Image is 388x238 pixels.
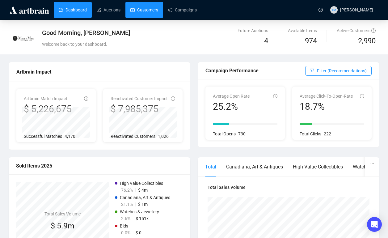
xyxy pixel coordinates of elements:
[324,131,331,136] span: 222
[208,184,369,191] h4: Total Sales Volume
[59,2,87,18] a: Dashboard
[120,195,170,200] span: Canadiana, Art & Antiques
[331,7,336,12] span: TM
[120,223,128,228] span: Bids
[121,230,130,235] span: 0.0%
[13,28,34,49] img: 603244e16ef0a70016a8c997.jpg
[238,27,268,34] div: Future Auctions
[51,221,74,230] span: $ 5.9m
[371,28,376,33] span: question-circle
[318,8,323,12] span: question-circle
[44,210,81,217] h4: Total Sales Volume
[168,2,197,18] a: Campaigns
[213,94,250,99] span: Average Open Rate
[158,134,169,139] span: 1,026
[121,216,130,221] span: 2.6%
[337,28,376,33] span: Active Customers
[65,134,75,139] span: 4,170
[305,36,317,45] span: 974
[300,94,353,99] span: Average Click-To-Open-Rate
[205,163,216,171] div: Total
[305,66,372,76] button: Filter (Recommendations)
[136,216,149,221] span: $ 151k
[370,161,374,165] span: ellipsis
[84,96,88,101] span: info-circle
[226,163,283,171] div: Canadiana, Art & Antiques
[120,209,159,214] span: Watches & Jewellery
[365,157,379,169] button: ellipsis
[288,27,317,34] div: Available Items
[97,2,120,18] a: Auctions
[300,101,353,113] div: 18.7%
[42,41,251,48] div: Welcome back to your dashboard.
[138,202,148,207] span: $ 1m
[24,134,62,139] span: Successful Matches
[358,35,376,47] span: 2,990
[360,94,364,98] span: info-circle
[136,230,141,235] span: $ 0
[340,7,373,12] span: [PERSON_NAME]
[9,5,50,15] img: logo
[121,188,133,193] span: 76.2%
[111,96,168,101] span: Reactivated Customer Impact
[367,217,382,232] div: Open Intercom Messenger
[24,96,67,101] span: Artbrain Match Impact
[111,103,168,115] div: $ 7,985,375
[121,202,133,207] span: 21.1%
[16,162,183,170] div: Sold Items 2025
[238,131,246,136] span: 730
[24,103,72,115] div: $ 5,226,675
[120,181,163,186] span: High Value Collectibles
[300,131,321,136] span: Total Clicks
[317,67,367,74] span: Filter (Recommendations)
[213,101,250,113] div: 25.2%
[205,67,305,74] div: Campaign Performance
[42,28,251,37] div: Good Morning, [PERSON_NAME]
[111,134,155,139] span: Reactivated Customers
[273,94,277,98] span: info-circle
[293,163,343,171] div: High Value Collectibles
[213,131,236,136] span: Total Opens
[138,188,148,193] span: $ 4m
[264,36,268,45] span: 4
[171,96,175,101] span: info-circle
[16,68,183,76] div: Artbrain Impact
[310,68,314,73] span: filter
[130,2,158,18] a: Customers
